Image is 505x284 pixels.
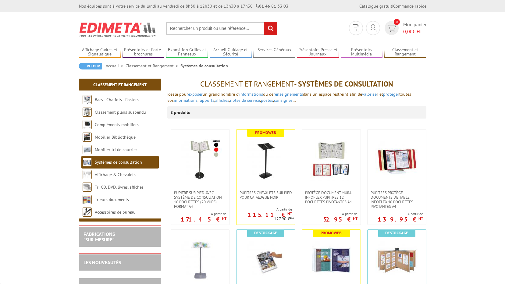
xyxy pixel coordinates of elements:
[222,216,226,221] sup: HT
[95,172,136,177] a: Affichage & Chevalets
[179,139,222,181] img: Pupitre sur pied avec système de consultation 10 pochettes (20 vues) format A4
[79,63,102,69] a: Retour
[123,47,165,57] a: Présentoirs et Porte-brochures
[383,91,399,97] a: protéger
[403,21,426,35] span: Mon panier
[253,47,295,57] a: Services Généraux
[323,218,357,221] p: 52.95 €
[387,25,396,32] img: devis rapide
[261,98,273,103] a: postes
[166,47,208,57] a: Exposition Grilles et Panneaux
[256,3,288,9] strong: 01 46 81 33 03
[274,217,294,221] p: 127.90 €
[79,47,121,57] a: Affichage Cadres et Signalétique
[95,109,146,115] a: Classement plans suspendu
[230,98,260,103] a: notes de service
[378,211,423,216] span: A partir de
[274,98,293,103] a: consignes
[181,218,226,221] p: 171.45 €
[359,3,392,9] a: Catalogue gratuit
[254,230,277,236] b: Destockage
[287,211,292,216] sup: HT
[247,213,292,217] p: 115.11 €
[95,97,139,102] a: Bacs - Chariots - Posters
[198,98,214,103] a: rapports
[83,95,92,104] img: Bacs - Chariots - Posters
[174,98,197,103] a: informations
[167,91,188,97] span: Idéale pour
[83,133,92,142] img: Mobilier Bibliothèque
[323,211,357,216] span: A partir de
[83,145,92,154] img: Mobilier tri de courrier
[79,3,288,9] div: Nos équipes sont à votre service du lundi au vendredi de 8h30 à 12h30 et de 13h30 à 17h30
[378,218,423,221] p: 139.95 €
[83,170,92,179] img: Affichage & Chevalets
[83,195,92,204] img: Trieurs documents
[180,63,228,69] li: Systèmes de consultation
[310,239,353,282] img: 5 panneaux posters pivotants sur console murale
[239,91,263,97] a: informations
[179,239,222,282] img: Pupitre porte-catalogue pour la consultation sur pied
[244,239,287,282] img: Lot 10 Pochettes perforées à soufflet, grande capacité format A4
[170,106,193,119] p: 8 produits
[384,47,426,57] a: Classement et Rangement
[95,122,139,127] a: Compléments mobiliers
[93,82,147,87] a: Classement et Rangement
[167,80,426,88] h1: - Systèmes de consultation
[368,190,426,209] a: Pupitres protège documents de table Infoflex 40 pochettes pivotantes A4
[403,28,413,34] span: 0,00
[95,159,142,165] a: Systèmes de consultation
[305,190,357,204] span: Protège document mural Infoflex pupitres 12 pochettes pivotantes A4
[167,91,411,103] span: un grand nombre d’ ou de dans un espace restreint afin de r et toutes vos , , , , , …
[353,216,357,221] sup: HT
[418,216,423,221] sup: HT
[403,28,426,35] span: € HT
[95,184,144,190] a: Tri CD, DVD, livres, affiches
[236,207,292,212] span: A partir de
[273,91,303,97] a: renseignements
[95,147,137,152] a: Mobilier tri de courrier
[181,211,226,216] span: A partir de
[95,209,136,215] a: Accessoires de bureau
[244,139,287,181] img: PUPITRES CHEVALETS SUR PIED POUR CATALOGUE NOIR
[210,47,252,57] a: Accueil Guidage et Sécurité
[393,3,426,9] a: Commande rapide
[174,190,226,209] span: Pupitre sur pied avec système de consultation 10 pochettes (20 vues) format A4
[240,190,292,200] span: PUPITRES CHEVALETS SUR PIED POUR CATALOGUE NOIR
[188,91,203,97] a: exposer
[83,208,92,217] img: Accessoires de bureau
[302,190,361,204] a: Protège document mural Infoflex pupitres 12 pochettes pivotantes A4
[385,230,408,236] b: Destockage
[236,190,295,200] a: PUPITRES CHEVALETS SUR PIED POUR CATALOGUE NOIR
[95,197,129,202] a: Trieurs documents
[83,120,92,129] img: Compléments mobiliers
[371,190,423,209] span: Pupitres protège documents de table Infoflex 40 pochettes pivotantes A4
[106,63,126,69] a: Accueil
[362,91,377,97] a: valorise
[297,47,339,57] a: Présentoirs Presse et Journaux
[215,98,229,103] a: affiches
[353,24,359,32] img: devis rapide
[83,183,92,192] img: Tri CD, DVD, livres, affiches
[310,139,352,181] img: Protège document mural Infoflex pupitres 12 pochettes pivotantes A4
[83,158,92,167] img: Systèmes de consultation
[321,230,342,236] b: Promoweb
[95,134,136,140] a: Mobilier Bibliothèque
[370,24,376,32] img: devis rapide
[290,215,294,220] sup: HT
[375,239,418,282] img: Panneaux liège pivotants sur support mural
[84,259,121,265] a: LES NOUVEAUTÉS
[383,21,426,35] a: devis rapide 0 Mon panier 0,00€ HT
[126,63,180,69] a: Classement et Rangement
[84,231,115,243] a: FABRICATIONS"Sur Mesure"
[359,3,426,9] div: |
[264,22,277,35] input: rechercher
[394,19,400,25] span: 0
[166,22,277,35] input: Rechercher un produit ou une référence...
[83,108,92,117] img: Classement plans suspendu
[255,130,276,135] b: Promoweb
[341,47,383,57] a: Présentoirs Multimédia
[200,79,294,89] span: Classement et Rangement
[79,18,157,41] img: Edimeta
[171,190,229,209] a: Pupitre sur pied avec système de consultation 10 pochettes (20 vues) format A4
